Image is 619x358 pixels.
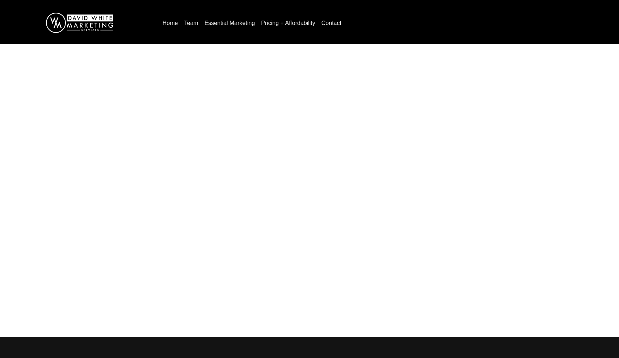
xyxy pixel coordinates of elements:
nav: Menu [160,17,605,29]
img: DavidWhite-Marketing-Logo [46,13,113,33]
a: Essential Marketing [202,17,258,29]
a: Contact [319,17,344,29]
a: DavidWhite-Marketing-Logo [46,19,113,25]
a: Team [181,17,201,29]
a: Home [160,17,181,29]
a: Pricing + Affordability [258,17,318,29]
